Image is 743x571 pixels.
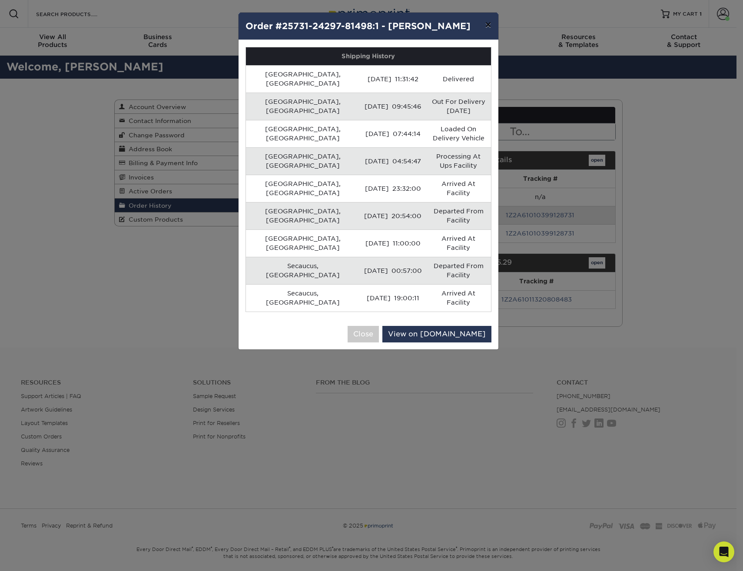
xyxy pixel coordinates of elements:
td: [DATE] 04:54:47 [360,147,426,175]
td: Departed From Facility [426,257,491,284]
td: [GEOGRAPHIC_DATA], [GEOGRAPHIC_DATA] [246,202,360,229]
td: [DATE] 09:45:46 [360,93,426,120]
td: Secaucus, [GEOGRAPHIC_DATA] [246,257,360,284]
a: View on [DOMAIN_NAME] [382,326,491,342]
td: [DATE] 07:44:14 [360,120,426,147]
td: Loaded On Delivery Vehicle [426,120,491,147]
td: [DATE] 19:00:11 [360,284,426,312]
td: [DATE] 23:32:00 [360,175,426,202]
th: Shipping History [246,47,491,65]
td: Secaucus, [GEOGRAPHIC_DATA] [246,284,360,312]
div: Open Intercom Messenger [713,541,734,562]
td: Arrived At Facility [426,229,491,257]
td: [GEOGRAPHIC_DATA], [GEOGRAPHIC_DATA] [246,120,360,147]
td: [DATE] 11:31:42 [360,65,426,93]
td: Arrived At Facility [426,175,491,202]
td: Delivered [426,65,491,93]
td: [GEOGRAPHIC_DATA], [GEOGRAPHIC_DATA] [246,175,360,202]
td: Arrived At Facility [426,284,491,312]
td: [DATE] 20:54:00 [360,202,426,229]
td: [DATE] 00:57:00 [360,257,426,284]
td: [GEOGRAPHIC_DATA], [GEOGRAPHIC_DATA] [246,93,360,120]
td: [GEOGRAPHIC_DATA], [GEOGRAPHIC_DATA] [246,229,360,257]
button: × [478,13,498,37]
h4: Order #25731-24297-81498:1 - [PERSON_NAME] [245,20,491,33]
td: [DATE] 11:00:00 [360,229,426,257]
td: Processing At Ups Facility [426,147,491,175]
td: Out For Delivery [DATE] [426,93,491,120]
td: [GEOGRAPHIC_DATA], [GEOGRAPHIC_DATA] [246,147,360,175]
button: Close [348,326,379,342]
td: [GEOGRAPHIC_DATA], [GEOGRAPHIC_DATA] [246,65,360,93]
td: Departed From Facility [426,202,491,229]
